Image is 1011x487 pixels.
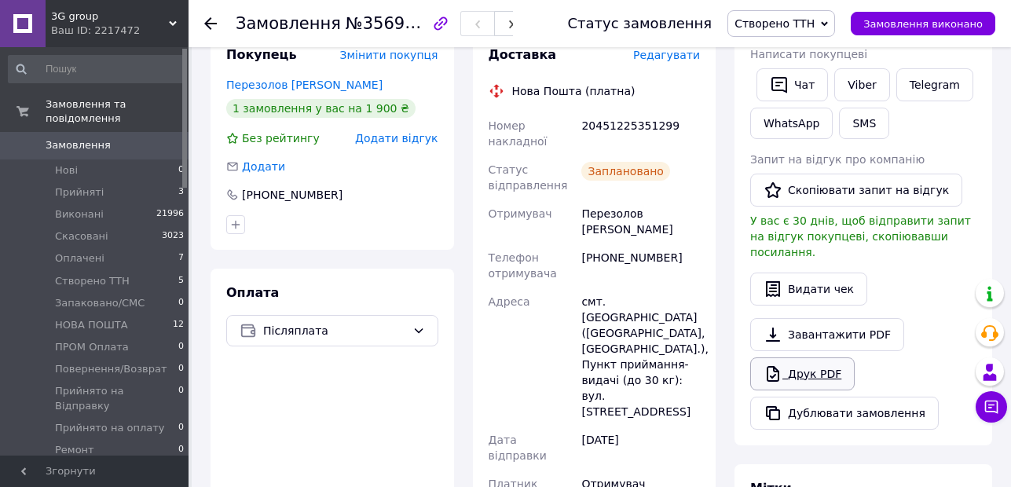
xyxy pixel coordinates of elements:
[750,174,962,207] button: Скопіювати запит на відгук
[240,187,344,203] div: [PHONE_NUMBER]
[489,295,530,308] span: Адреса
[346,13,457,33] span: №356922559
[734,17,815,30] span: Cтворено ТТН
[489,207,552,220] span: Отримувач
[508,83,639,99] div: Нова Пошта (платна)
[55,384,178,412] span: Прийнято на Відправку
[55,229,108,243] span: Скасовані
[55,251,104,265] span: Оплачені
[226,79,383,91] a: Перезолов [PERSON_NAME]
[51,9,169,24] span: 3G group
[178,384,184,412] span: 0
[489,163,568,192] span: Статус відправлення
[750,357,855,390] a: Друк PDF
[242,132,320,145] span: Без рейтингу
[750,108,833,139] a: WhatsApp
[178,421,184,435] span: 0
[834,68,889,101] a: Viber
[750,318,904,351] a: Завантажити PDF
[242,160,285,173] span: Додати
[178,362,184,376] span: 0
[178,163,184,178] span: 0
[896,68,973,101] a: Telegram
[633,49,700,61] span: Редагувати
[178,340,184,354] span: 0
[568,16,712,31] div: Статус замовлення
[55,185,104,200] span: Прийняті
[226,285,279,300] span: Оплата
[178,185,184,200] span: 3
[55,163,78,178] span: Нові
[55,296,145,310] span: Запаковано/СМС
[839,108,889,139] button: SMS
[173,318,184,332] span: 12
[55,207,104,222] span: Виконані
[162,229,184,243] span: 3023
[750,273,867,306] button: Видати чек
[863,18,983,30] span: Замовлення виконано
[750,397,939,430] button: Дублювати замовлення
[489,47,557,62] span: Доставка
[340,49,438,61] span: Змінити покупця
[263,322,406,339] span: Післяплата
[578,426,703,470] div: [DATE]
[226,99,416,118] div: 1 замовлення у вас на 1 900 ₴
[489,251,557,280] span: Телефон отримувача
[750,48,867,60] span: Написати покупцеві
[178,296,184,310] span: 0
[489,434,547,462] span: Дата відправки
[756,68,828,101] button: Чат
[178,251,184,265] span: 7
[851,12,995,35] button: Замовлення виконано
[489,119,548,148] span: Номер накладної
[46,97,189,126] span: Замовлення та повідомлення
[750,153,925,166] span: Запит на відгук про компанію
[578,243,703,287] div: [PHONE_NUMBER]
[156,207,184,222] span: 21996
[55,362,167,376] span: Повернення/Возврат
[226,47,297,62] span: Покупець
[55,274,130,288] span: Cтворено ТТН
[51,24,189,38] div: Ваш ID: 2217472
[578,200,703,243] div: Перезолов [PERSON_NAME]
[178,274,184,288] span: 5
[204,16,217,31] div: Повернутися назад
[976,391,1007,423] button: Чат з покупцем
[578,287,703,426] div: смт. [GEOGRAPHIC_DATA] ([GEOGRAPHIC_DATA], [GEOGRAPHIC_DATA].), Пункт приймання-видачі (до 30 кг)...
[55,340,129,354] span: ПPОМ Оплата
[578,112,703,156] div: 20451225351299
[8,55,185,83] input: Пошук
[236,14,341,33] span: Замовлення
[55,318,128,332] span: НOВА ПОШТА
[55,421,165,435] span: Прийнято на оплату
[355,132,438,145] span: Додати відгук
[55,443,94,457] span: Ремонт
[750,214,971,258] span: У вас є 30 днів, щоб відправити запит на відгук покупцеві, скопіювавши посилання.
[178,443,184,457] span: 0
[581,162,670,181] div: Заплановано
[46,138,111,152] span: Замовлення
